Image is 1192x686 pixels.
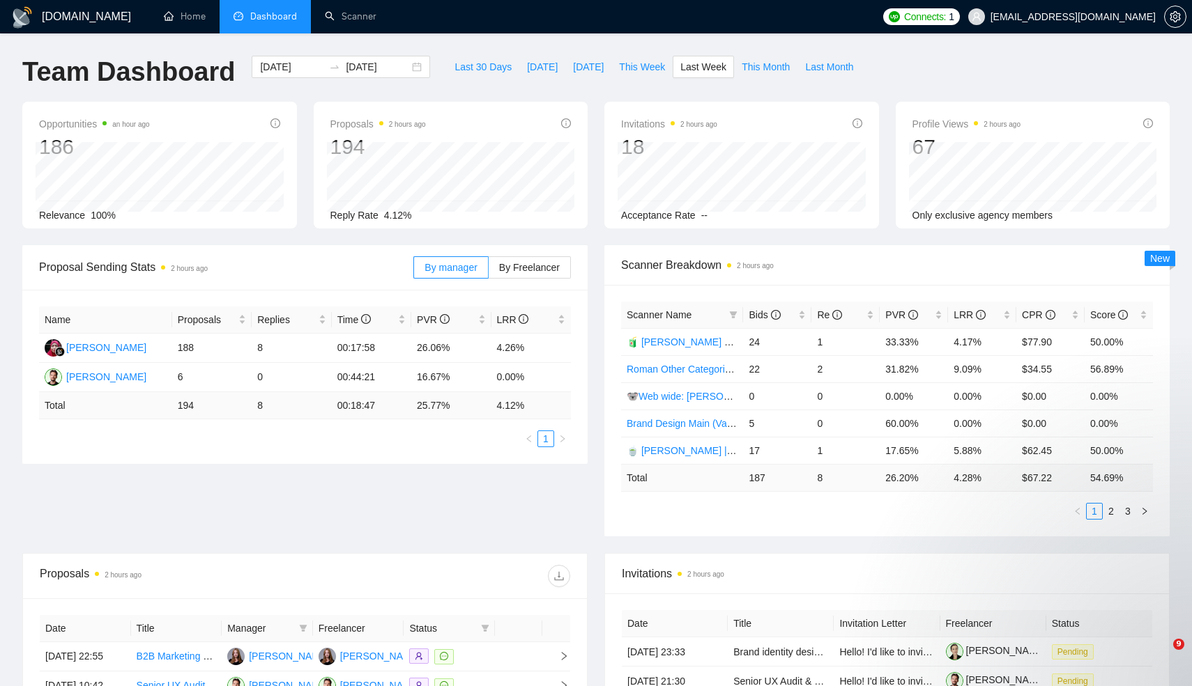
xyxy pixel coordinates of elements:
input: End date [346,59,409,75]
span: user [972,12,981,22]
span: Re [817,309,842,320]
span: [DATE] [573,59,604,75]
button: Last Week [673,56,734,78]
span: info-circle [908,310,918,320]
span: By Freelancer [499,262,560,273]
img: c1Z9G9ximPywiqLChOD4O5HTe7TaTgAbWoBzHn06Ad6DsuC4ULsqJG47Z3--pMBS8e [946,643,963,660]
a: homeHome [164,10,206,22]
div: Proposals [40,565,305,587]
span: 1 [949,9,954,24]
td: 0.00% [1085,410,1153,437]
td: 54.69 % [1085,464,1153,491]
span: Connects: [904,9,946,24]
td: 8 [252,392,331,419]
span: info-circle [771,310,781,320]
span: swap-right [329,61,340,72]
td: 0 [252,363,331,392]
td: $77.90 [1016,328,1085,355]
a: Pending [1052,675,1099,686]
td: Brand identity designer for a modern AI agency [728,637,834,666]
li: 1 [537,430,554,447]
th: Date [622,610,728,637]
span: Profile Views [912,116,1021,132]
img: upwork-logo.png [889,11,900,22]
td: [DATE] 22:55 [40,642,131,671]
img: RV [45,368,62,386]
th: Freelancer [313,615,404,642]
span: info-circle [1046,310,1055,320]
td: 4.17% [948,328,1016,355]
td: 0.00% [1085,382,1153,410]
iframe: Intercom live chat [1145,639,1178,672]
span: Invitations [622,565,1152,582]
a: Roman Other Categories: UX/UI & Web design copy [PERSON_NAME] [627,364,936,375]
td: 188 [172,334,252,363]
span: right [548,651,569,661]
span: Opportunities [39,116,150,132]
span: Proposal Sending Stats [39,258,413,276]
span: filter [726,304,740,325]
th: Title [728,610,834,637]
a: searchScanner [325,10,376,22]
button: left [521,430,537,447]
span: info-circle [976,310,986,320]
td: $62.45 [1016,437,1085,464]
span: Dashboard [250,10,297,22]
span: info-circle [440,314,450,324]
span: 9 [1173,639,1184,650]
td: 2 [811,355,880,382]
button: download [548,565,570,587]
span: filter [729,311,738,319]
button: This Month [734,56,797,78]
a: RV[PERSON_NAME] [45,371,146,382]
td: 1 [811,437,880,464]
button: setting [1164,6,1186,28]
td: 4.28 % [948,464,1016,491]
td: 0 [743,382,811,410]
img: gigradar-bm.png [55,347,65,357]
time: 2 hours ago [687,570,724,578]
td: 56.89% [1085,355,1153,382]
a: [PERSON_NAME] [946,645,1046,656]
span: Proposals [178,312,236,327]
span: Acceptance Rate [621,210,696,221]
a: 3 [1120,504,1136,519]
h1: Team Dashboard [22,56,235,88]
td: 0 [811,410,880,437]
span: info-circle [832,310,842,320]
div: 67 [912,134,1021,160]
div: 186 [39,134,150,160]
time: an hour ago [112,120,149,128]
li: 1 [1086,503,1103,520]
span: user-add [415,652,423,660]
a: 1 [538,431,553,446]
td: 0.00% [948,410,1016,437]
li: Next Page [554,430,571,447]
span: -- [701,210,708,221]
td: 00:17:58 [332,334,411,363]
td: B2B Marketing and Sales Specialist for Beauty Industry [131,642,222,671]
td: 60.00% [880,410,948,437]
a: TB[PERSON_NAME] [227,650,329,661]
a: 1 [1087,504,1102,519]
span: info-circle [519,314,528,324]
div: [PERSON_NAME] [66,369,146,384]
td: 24 [743,328,811,355]
div: [PERSON_NAME] [66,340,146,355]
div: 18 [621,134,717,160]
span: Last 30 Days [454,59,512,75]
span: filter [299,624,307,632]
td: 4.12 % [491,392,572,419]
a: Brand Design Main (Valeriia) [627,418,751,429]
span: Score [1090,309,1128,320]
a: D[PERSON_NAME] [45,341,146,352]
time: 2 hours ago [737,262,774,270]
td: 5.88% [948,437,1016,464]
td: 26.06% [411,334,491,363]
img: D [45,339,62,357]
li: 3 [1120,503,1136,520]
td: Total [621,464,743,491]
th: Title [131,615,222,642]
time: 2 hours ago [105,571,142,579]
td: $34.55 [1016,355,1085,382]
